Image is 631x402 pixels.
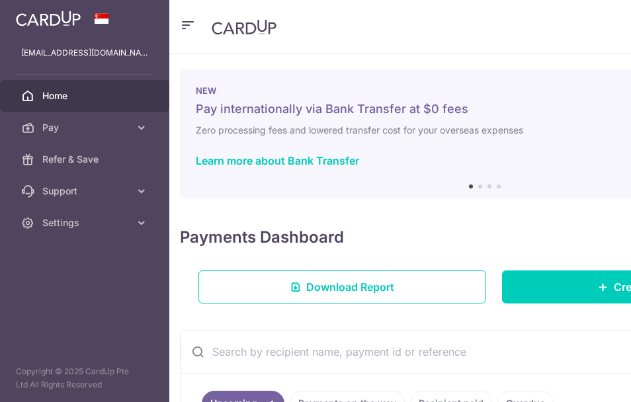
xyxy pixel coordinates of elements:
[180,225,344,249] h4: Payments Dashboard
[16,11,81,26] img: CardUp
[21,46,148,60] p: [EMAIL_ADDRESS][DOMAIN_NAME]
[306,279,394,295] span: Download Report
[42,184,130,198] span: Support
[212,19,276,35] img: CardUp
[198,270,486,303] a: Download Report
[196,154,359,167] a: Learn more about Bank Transfer
[42,216,130,229] span: Settings
[42,153,130,166] span: Refer & Save
[42,121,130,134] span: Pay
[42,89,130,102] span: Home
